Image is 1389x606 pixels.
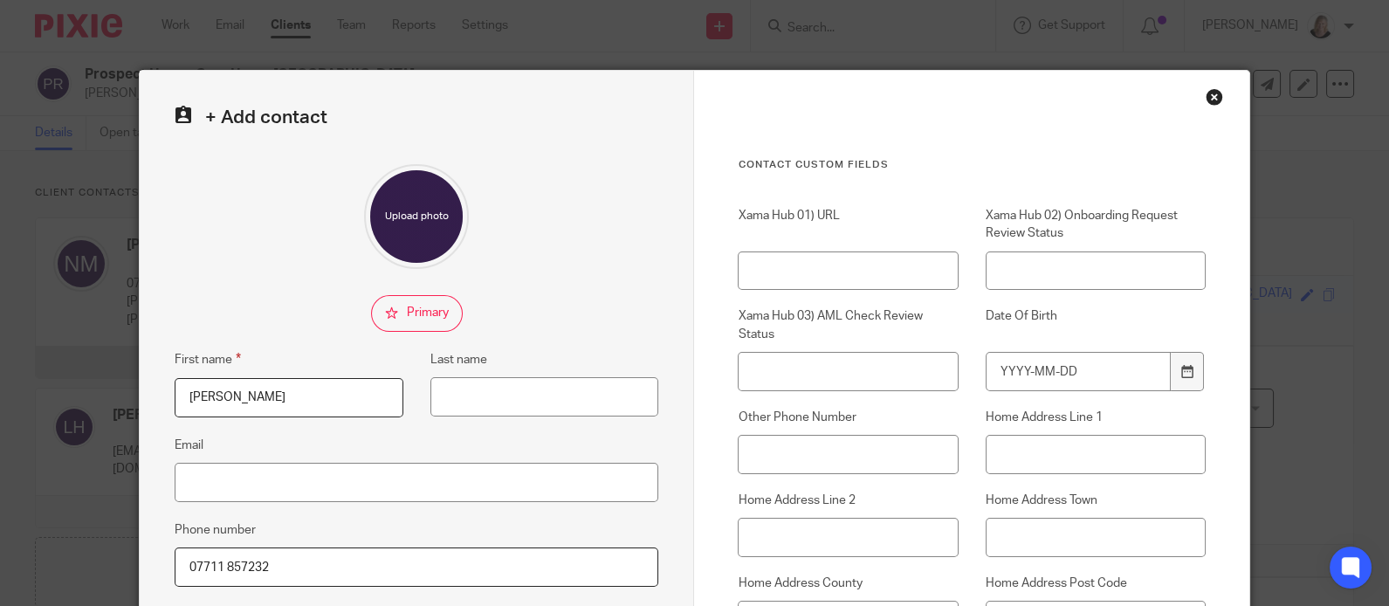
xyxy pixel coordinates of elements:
input: YYYY-MM-DD [986,352,1171,391]
label: Xama Hub 03) AML Check Review Status [738,307,958,343]
label: Home Address Town [986,492,1206,509]
label: Other Phone Number [738,409,958,426]
label: Xama Hub 01) URL [738,207,958,243]
label: Home Address Post Code [986,575,1206,592]
label: Home Address County [738,575,958,592]
label: Phone number [175,521,256,539]
div: Close this dialog window [1206,88,1223,106]
label: Home Address Line 1 [986,409,1206,426]
label: First name [175,349,241,369]
label: Date Of Birth [986,307,1206,343]
h3: Contact Custom fields [738,158,1205,172]
label: Home Address Line 2 [738,492,958,509]
h2: + Add contact [175,106,658,129]
label: Last name [430,351,487,368]
label: Xama Hub 02) Onboarding Request Review Status [986,207,1206,243]
label: Email [175,437,203,454]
